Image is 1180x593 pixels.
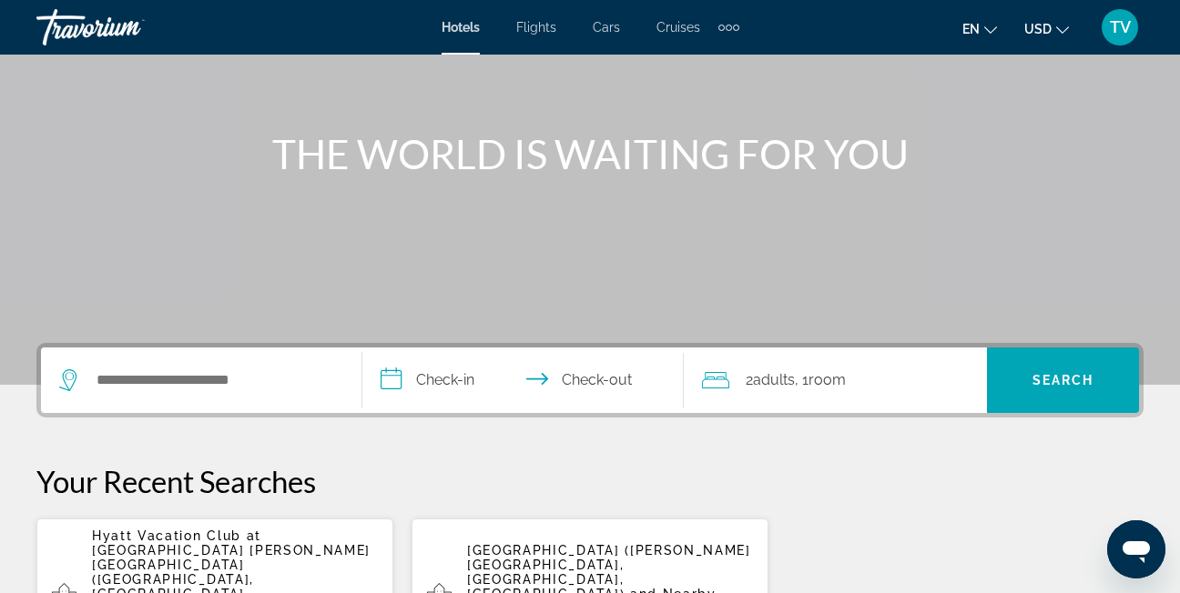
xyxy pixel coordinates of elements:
h1: THE WORLD IS WAITING FOR YOU [249,130,931,177]
button: Travelers: 2 adults, 0 children [684,347,987,413]
button: Search [987,347,1139,413]
button: User Menu [1096,8,1144,46]
button: Change currency [1024,15,1069,42]
span: Search [1032,373,1094,387]
a: Cars [593,20,620,35]
p: Your Recent Searches [36,463,1144,499]
a: Travorium [36,4,219,51]
span: Adults [753,371,795,388]
span: TV [1110,18,1131,36]
iframe: Button to launch messaging window [1107,520,1165,578]
button: Check in and out dates [362,347,684,413]
button: Extra navigation items [718,13,739,42]
span: USD [1024,22,1052,36]
a: Flights [516,20,556,35]
span: 2 [746,367,795,393]
span: , 1 [795,367,846,393]
a: Cruises [656,20,700,35]
span: en [962,22,980,36]
a: Hotels [442,20,480,35]
button: Change language [962,15,997,42]
span: Room [809,371,846,388]
div: Search widget [41,347,1139,413]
